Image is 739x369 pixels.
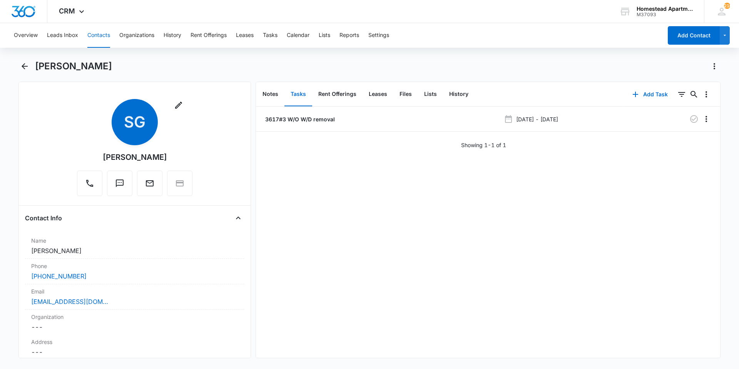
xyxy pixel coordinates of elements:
[25,213,62,223] h4: Contact Info
[363,82,393,106] button: Leases
[25,233,244,259] div: Name[PERSON_NAME]
[25,284,244,310] div: Email[EMAIL_ADDRESS][DOMAIN_NAME]
[31,297,108,306] a: [EMAIL_ADDRESS][DOMAIN_NAME]
[688,88,700,101] button: Search...
[112,99,158,145] span: SG
[637,12,693,17] div: account id
[263,23,278,48] button: Tasks
[137,183,162,189] a: Email
[18,60,30,72] button: Back
[312,82,363,106] button: Rent Offerings
[25,259,244,284] div: Phone[PHONE_NUMBER]
[14,23,38,48] button: Overview
[47,23,78,48] button: Leads Inbox
[31,236,238,245] label: Name
[368,23,389,48] button: Settings
[119,23,154,48] button: Organizations
[31,262,238,270] label: Phone
[191,23,227,48] button: Rent Offerings
[256,82,284,106] button: Notes
[700,88,712,101] button: Overflow Menu
[236,23,254,48] button: Leases
[31,272,87,281] a: [PHONE_NUMBER]
[668,26,720,45] button: Add Contact
[393,82,418,106] button: Files
[31,347,238,357] dd: ---
[25,335,244,360] div: Address---
[137,171,162,196] button: Email
[339,23,359,48] button: Reports
[708,60,721,72] button: Actions
[87,23,110,48] button: Contacts
[31,246,238,255] dd: [PERSON_NAME]
[724,3,730,9] span: 216
[107,171,132,196] button: Text
[25,310,244,335] div: Organization---
[319,23,330,48] button: Lists
[625,85,675,104] button: Add Task
[284,82,312,106] button: Tasks
[59,7,75,15] span: CRM
[724,3,730,9] div: notifications count
[461,141,506,149] p: Showing 1-1 of 1
[77,171,102,196] button: Call
[35,60,112,72] h1: [PERSON_NAME]
[287,23,309,48] button: Calendar
[675,88,688,101] button: Filters
[103,151,167,163] div: [PERSON_NAME]
[31,322,238,332] dd: ---
[31,338,238,346] label: Address
[700,113,712,125] button: Overflow Menu
[164,23,181,48] button: History
[418,82,443,106] button: Lists
[637,6,693,12] div: account name
[31,313,238,321] label: Organization
[77,183,102,189] a: Call
[516,115,558,123] p: [DATE] - [DATE]
[264,115,335,123] a: 3617#3 W/O W/D removal
[107,183,132,189] a: Text
[232,212,244,224] button: Close
[31,287,238,295] label: Email
[443,82,475,106] button: History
